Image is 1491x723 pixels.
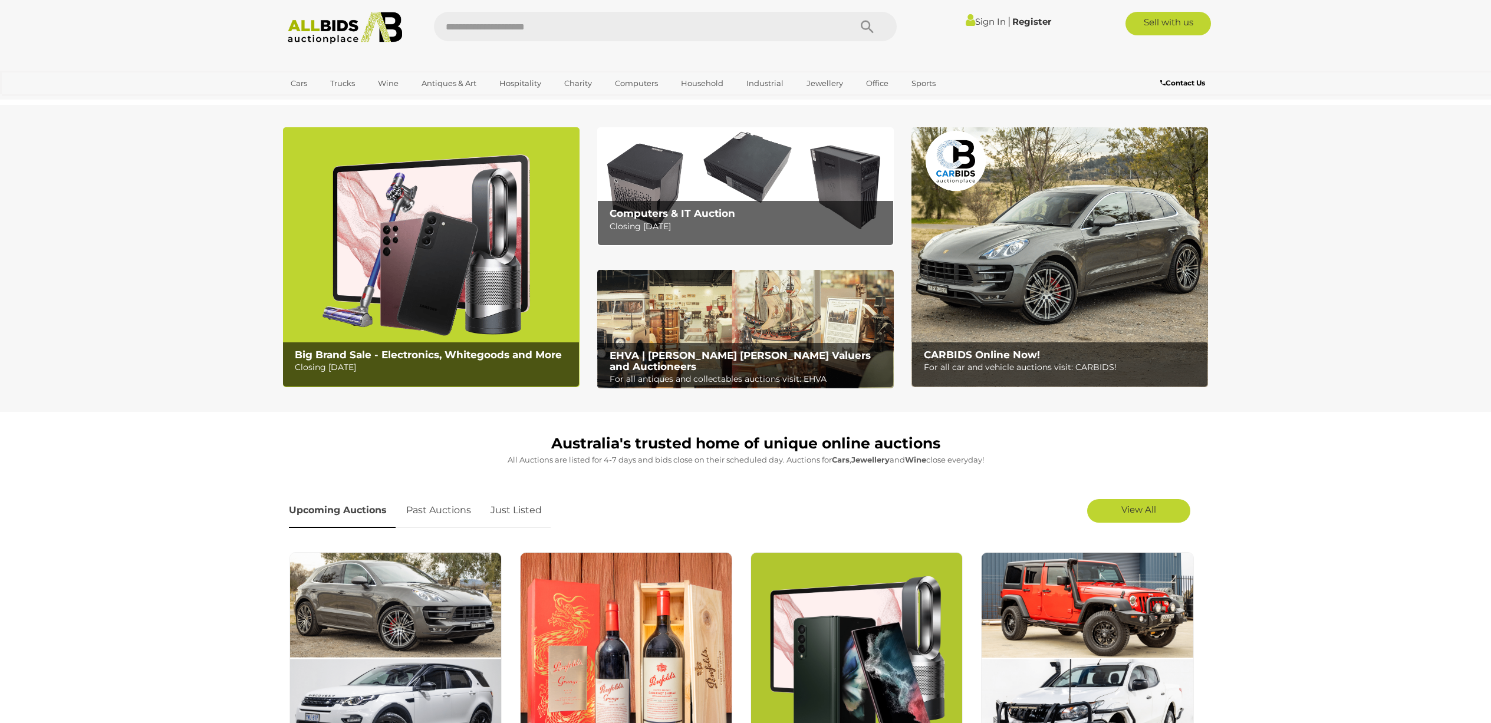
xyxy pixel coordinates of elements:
[607,74,666,93] a: Computers
[397,493,480,528] a: Past Auctions
[905,455,926,464] strong: Wine
[283,93,382,113] a: [GEOGRAPHIC_DATA]
[610,372,887,387] p: For all antiques and collectables auctions visit: EHVA
[858,74,896,93] a: Office
[283,127,580,387] a: Big Brand Sale - Electronics, Whitegoods and More Big Brand Sale - Electronics, Whitegoods and Mo...
[414,74,484,93] a: Antiques & Art
[924,360,1202,375] p: For all car and vehicle auctions visit: CARBIDS!
[597,270,894,389] img: EHVA | Evans Hastings Valuers and Auctioneers
[492,74,549,93] a: Hospitality
[295,349,562,361] b: Big Brand Sale - Electronics, Whitegoods and More
[597,270,894,389] a: EHVA | Evans Hastings Valuers and Auctioneers EHVA | [PERSON_NAME] [PERSON_NAME] Valuers and Auct...
[283,127,580,387] img: Big Brand Sale - Electronics, Whitegoods and More
[289,435,1203,452] h1: Australia's trusted home of unique online auctions
[610,207,735,219] b: Computers & IT Auction
[289,493,396,528] a: Upcoming Auctions
[1012,16,1051,27] a: Register
[597,127,894,246] a: Computers & IT Auction Computers & IT Auction Closing [DATE]
[295,360,572,375] p: Closing [DATE]
[904,74,943,93] a: Sports
[1008,15,1011,28] span: |
[1087,499,1190,523] a: View All
[1125,12,1211,35] a: Sell with us
[1160,78,1205,87] b: Contact Us
[799,74,851,93] a: Jewellery
[597,127,894,246] img: Computers & IT Auction
[610,219,887,234] p: Closing [DATE]
[911,127,1208,387] a: CARBIDS Online Now! CARBIDS Online Now! For all car and vehicle auctions visit: CARBIDS!
[281,12,409,44] img: Allbids.com.au
[370,74,406,93] a: Wine
[673,74,731,93] a: Household
[832,455,850,464] strong: Cars
[482,493,551,528] a: Just Listed
[838,12,897,41] button: Search
[966,16,1006,27] a: Sign In
[911,127,1208,387] img: CARBIDS Online Now!
[289,453,1203,467] p: All Auctions are listed for 4-7 days and bids close on their scheduled day. Auctions for , and cl...
[322,74,363,93] a: Trucks
[851,455,890,464] strong: Jewellery
[1160,77,1208,90] a: Contact Us
[924,349,1040,361] b: CARBIDS Online Now!
[283,74,315,93] a: Cars
[557,74,600,93] a: Charity
[739,74,791,93] a: Industrial
[1121,504,1156,515] span: View All
[610,349,871,372] b: EHVA | [PERSON_NAME] [PERSON_NAME] Valuers and Auctioneers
